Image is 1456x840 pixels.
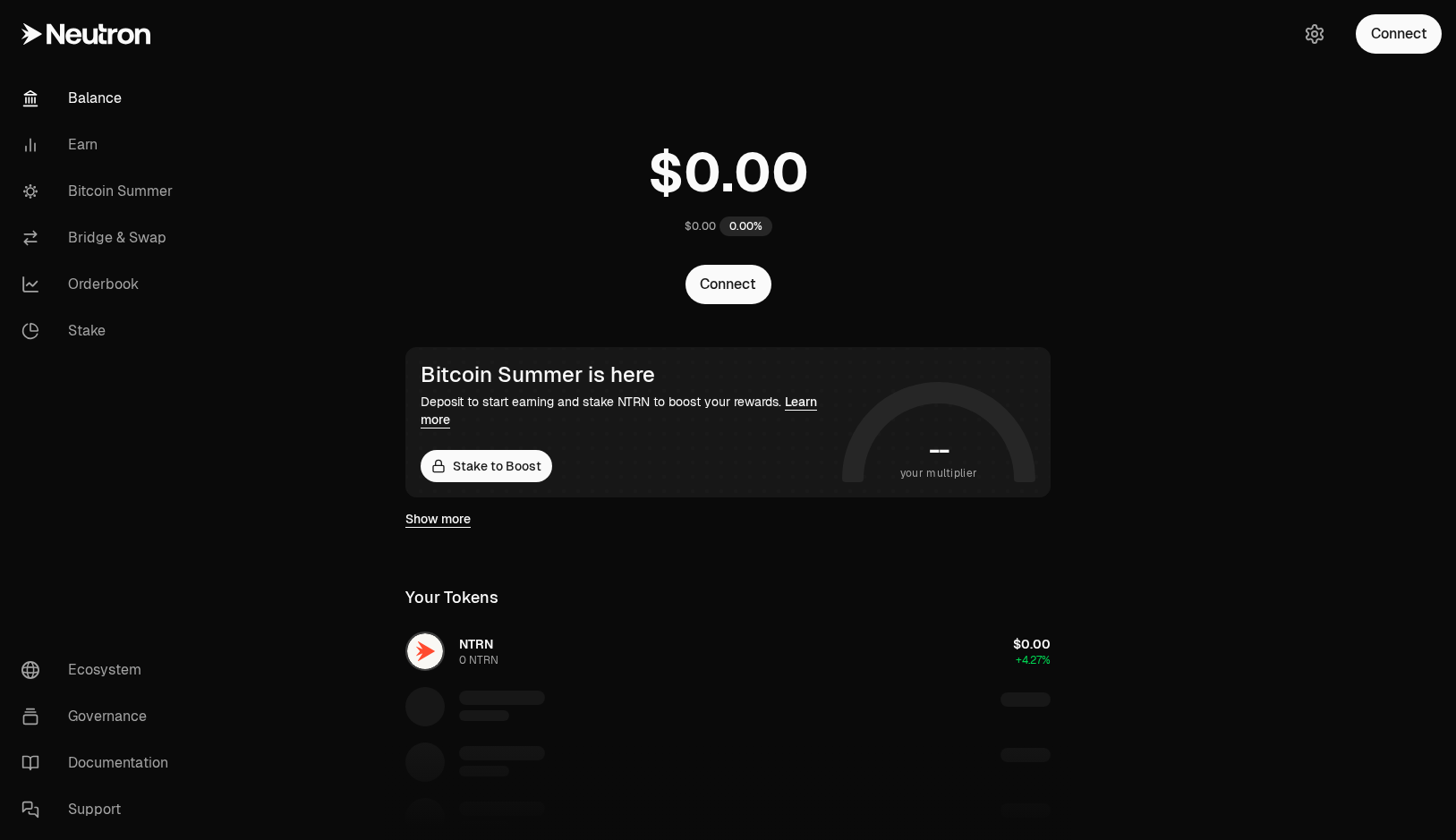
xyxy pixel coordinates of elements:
div: 0.00% [719,216,772,236]
h1: -- [929,436,949,464]
a: Earn [7,122,193,168]
a: Governance [7,693,193,740]
div: Bitcoin Summer is here [421,362,835,387]
a: Balance [7,75,193,122]
a: Support [7,786,193,833]
button: Connect [1356,14,1442,54]
span: your multiplier [900,464,978,482]
button: Connect [685,265,771,304]
a: Orderbook [7,261,193,308]
a: Show more [405,510,471,528]
div: Deposit to start earning and stake NTRN to boost your rewards. [421,393,835,428]
a: Stake [7,308,193,354]
a: Bridge & Swap [7,215,193,261]
div: $0.00 [685,219,716,233]
a: Ecosystem [7,647,193,693]
a: Stake to Boost [421,450,552,482]
a: Documentation [7,740,193,786]
div: Your Tokens [405,585,498,610]
a: Bitcoin Summer [7,168,193,215]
